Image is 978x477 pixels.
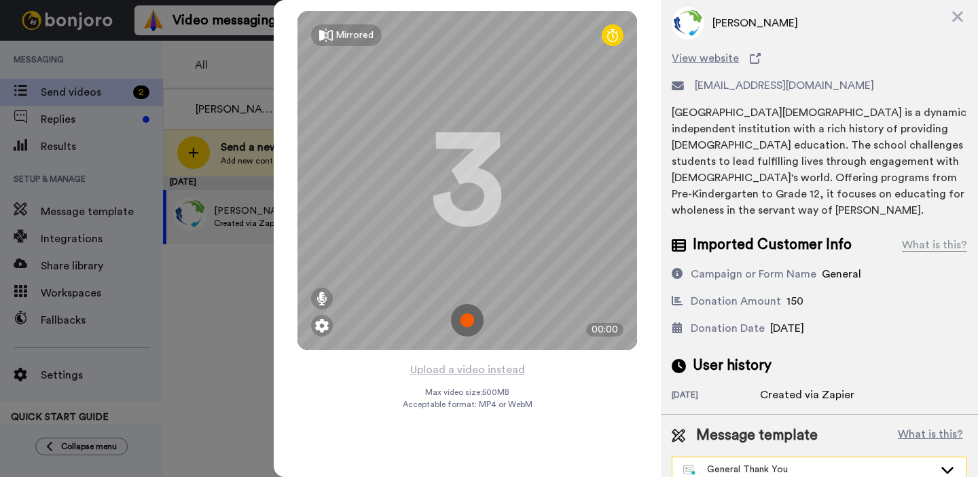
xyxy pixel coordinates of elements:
span: Acceptable format: MP4 or WebM [403,399,532,410]
span: General [822,269,861,280]
p: Message from Matt, sent 5d ago [59,52,234,64]
div: Created via Zapier [760,387,854,403]
img: Profile image for Matt [31,41,52,62]
p: Hi [PERSON_NAME], We're looking to spread the word about [PERSON_NAME] a bit further and we need ... [59,39,234,52]
div: [DATE] [672,389,760,403]
div: message notification from Matt, 5d ago. Hi Peter, We're looking to spread the word about Bonjoro ... [20,28,251,73]
div: General Thank You [683,463,934,476]
span: [DATE] [770,323,804,334]
span: Imported Customer Info [693,235,852,255]
button: What is this? [894,425,967,446]
div: 3 [430,130,505,231]
div: Campaign or Form Name [691,266,816,282]
span: [EMAIL_ADDRESS][DOMAIN_NAME] [695,77,874,94]
img: ic_record_start.svg [451,304,484,337]
img: ic_gear.svg [315,319,329,332]
span: Max video size: 500 MB [425,387,509,398]
div: What is this? [902,237,967,253]
div: 00:00 [586,323,623,337]
div: Donation Date [691,320,765,337]
span: User history [693,356,772,376]
span: 150 [786,296,803,307]
button: Upload a video instead [406,361,529,379]
span: Message template [696,425,818,446]
img: nextgen-template.svg [683,465,696,476]
div: [GEOGRAPHIC_DATA][DEMOGRAPHIC_DATA] is a dynamic independent institution with a rich history of p... [672,104,967,218]
div: Donation Amount [691,293,781,309]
